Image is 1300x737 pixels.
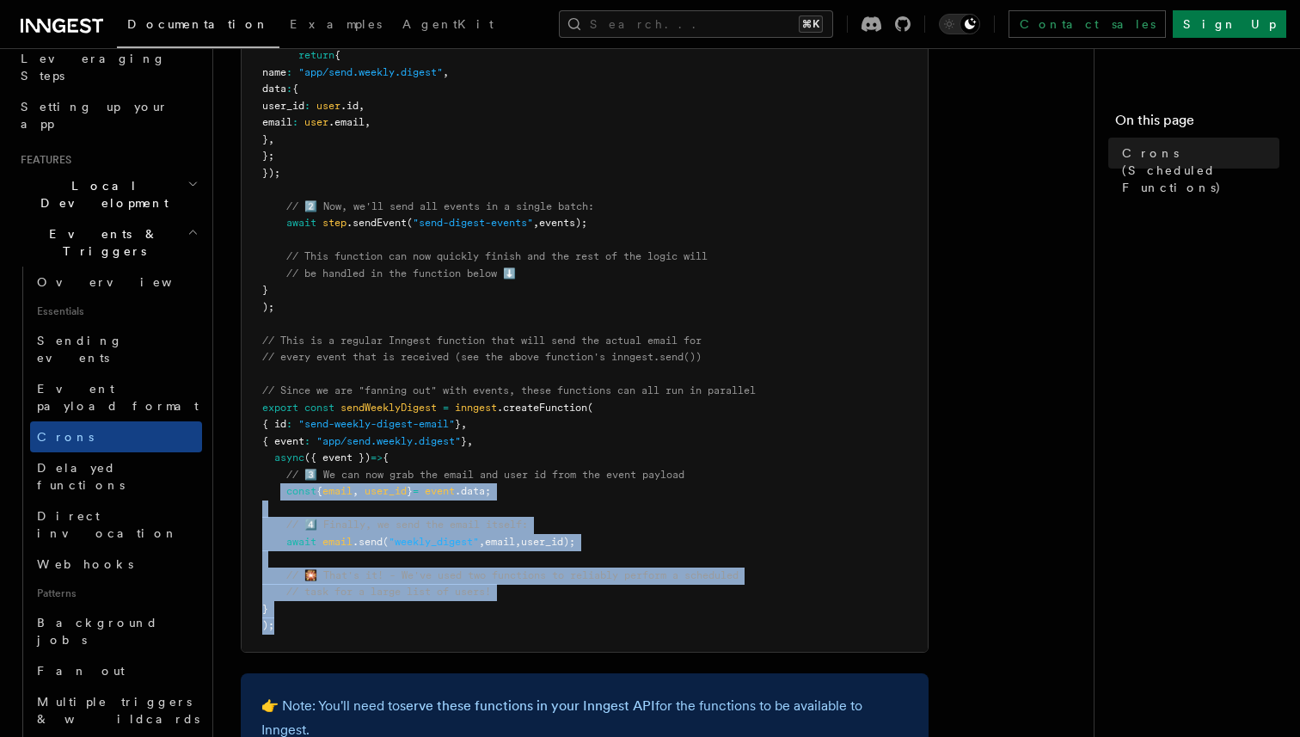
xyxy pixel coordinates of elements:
[559,10,833,38] button: Search...⌘K
[383,536,389,548] span: (
[262,116,292,128] span: email
[262,619,274,631] span: );
[286,569,739,581] span: // 🎇 That's it! - We've used two functions to reliably perform a scheduled
[262,150,274,162] span: };
[322,536,353,548] span: email
[383,451,389,464] span: {
[413,217,533,229] span: "send-digest-events"
[30,298,202,325] span: Essentials
[521,536,575,548] span: user_id);
[274,451,304,464] span: async
[479,536,485,548] span: ,
[37,334,123,365] span: Sending events
[286,200,594,212] span: // 2️⃣ Now, we'll send all events in a single batch:
[30,501,202,549] a: Direct invocation
[1115,138,1279,203] a: Crons (Scheduled Functions)
[328,116,365,128] span: .email
[30,549,202,580] a: Webhooks
[292,83,298,95] span: {
[298,49,334,61] span: return
[316,435,461,447] span: "app/send.weekly.digest"
[340,402,437,414] span: sendWeeklyDigest
[533,217,539,229] span: ,
[340,100,359,112] span: .id
[497,402,587,414] span: .createFunction
[262,167,280,179] span: });
[392,5,504,46] a: AgentKit
[30,373,202,421] a: Event payload format
[359,100,365,112] span: ,
[286,250,708,262] span: // This function can now quickly finish and the rest of the logic will
[30,580,202,607] span: Patterns
[304,402,334,414] span: const
[467,435,473,447] span: ,
[461,435,467,447] span: }
[14,170,202,218] button: Local Development
[400,697,655,714] a: serve these functions in your Inngest API
[14,218,202,267] button: Events & Triggers
[37,616,158,647] span: Background jobs
[407,217,413,229] span: (
[21,52,166,83] span: Leveraging Steps
[322,485,353,497] span: email
[443,66,449,78] span: ,
[371,451,383,464] span: =>
[365,116,371,128] span: ,
[262,284,268,296] span: }
[587,402,593,414] span: (
[30,607,202,655] a: Background jobs
[117,5,279,48] a: Documentation
[37,509,178,540] span: Direct invocation
[455,418,461,430] span: }
[443,402,449,414] span: =
[939,14,980,34] button: Toggle dark mode
[1173,10,1286,38] a: Sign Up
[262,66,286,78] span: name
[389,536,479,548] span: "weekly_digest"
[262,335,702,347] span: // This is a regular Inngest function that will send the actual email for
[455,485,491,497] span: .data;
[262,100,304,112] span: user_id
[14,177,187,212] span: Local Development
[334,49,340,61] span: {
[37,275,214,289] span: Overview
[413,485,419,497] span: =
[425,485,455,497] span: event
[286,267,516,279] span: // be handled in the function below ⬇️
[485,536,515,548] span: email
[461,418,467,430] span: ,
[455,402,497,414] span: inngest
[37,382,199,413] span: Event payload format
[286,586,491,598] span: // task for a large list of users!
[316,485,322,497] span: {
[30,267,202,298] a: Overview
[799,15,823,33] kbd: ⌘K
[127,17,269,31] span: Documentation
[268,133,274,145] span: ,
[30,655,202,686] a: Fan out
[262,133,268,145] span: }
[30,421,202,452] a: Crons
[286,83,292,95] span: :
[37,461,125,492] span: Delayed functions
[30,686,202,734] a: Multiple triggers & wildcards
[37,557,133,571] span: Webhooks
[262,351,702,363] span: // every event that is received (see the above function's inngest.send())
[262,301,274,313] span: );
[37,664,125,678] span: Fan out
[365,485,407,497] span: user_id
[262,418,286,430] span: { id
[304,116,328,128] span: user
[262,384,756,396] span: // Since we are "fanning out" with events, these functions can all run in parallel
[30,325,202,373] a: Sending events
[1009,10,1166,38] a: Contact sales
[298,418,455,430] span: "send-weekly-digest-email"
[304,100,310,112] span: :
[515,536,521,548] span: ,
[30,452,202,501] a: Delayed functions
[262,83,286,95] span: data
[21,100,169,131] span: Setting up your app
[346,217,407,229] span: .sendEvent
[262,402,298,414] span: export
[286,485,316,497] span: const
